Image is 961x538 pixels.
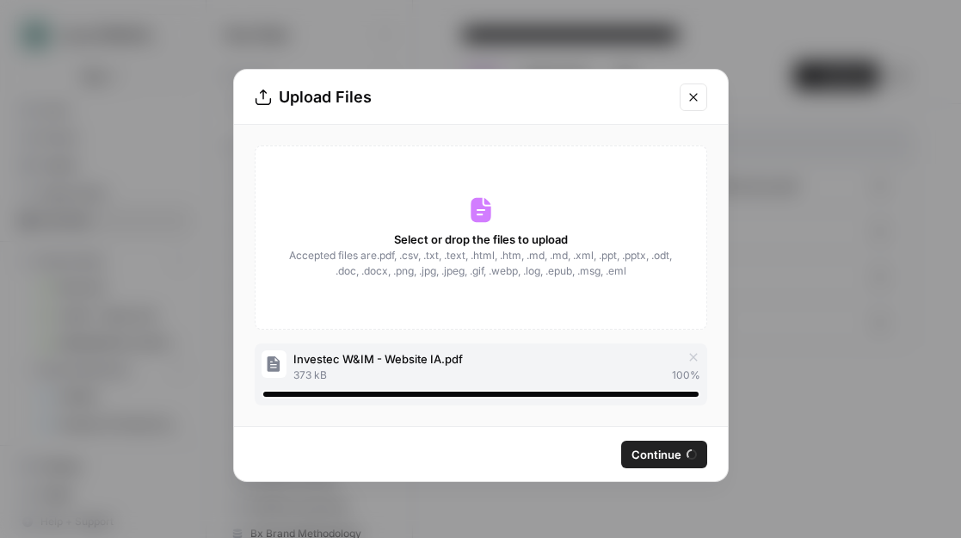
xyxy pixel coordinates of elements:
[293,368,327,383] span: 373 kB
[255,85,669,109] div: Upload Files
[672,368,700,383] span: 100 %
[631,446,681,463] span: Continue
[293,350,463,368] span: Investec W&IM - Website IA.pdf
[394,231,568,248] span: Select or drop the files to upload
[288,248,674,279] span: Accepted files are .pdf, .csv, .txt, .text, .html, .htm, .md, .md, .xml, .ppt, .pptx, .odt, .doc,...
[680,83,707,111] button: Close modal
[621,441,707,468] button: Continue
